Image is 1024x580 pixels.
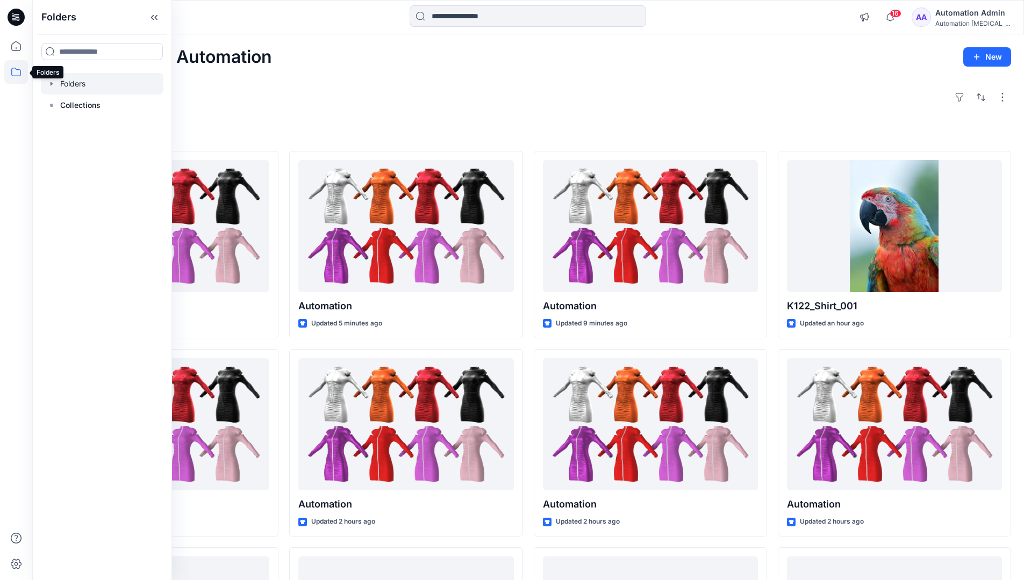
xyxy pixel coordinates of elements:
a: Automation [543,160,758,293]
p: Updated 2 hours ago [800,516,864,527]
p: Collections [60,99,101,112]
p: K122_Shirt_001 [787,299,1002,314]
a: Automation [787,358,1002,491]
button: New [963,47,1011,67]
div: Automation [MEDICAL_DATA]... [935,19,1011,27]
a: Automation [298,160,513,293]
p: Updated an hour ago [800,318,864,329]
a: Automation [298,358,513,491]
p: Automation [298,299,513,314]
p: Automation [543,299,758,314]
h4: Styles [45,127,1011,140]
p: Automation [543,497,758,512]
p: Updated 2 hours ago [311,516,375,527]
div: Automation Admin [935,6,1011,19]
a: K122_Shirt_001 [787,160,1002,293]
span: 16 [890,9,901,18]
a: Automation [543,358,758,491]
div: AA [912,8,931,27]
p: Automation [298,497,513,512]
p: Updated 9 minutes ago [556,318,627,329]
p: Updated 2 hours ago [556,516,620,527]
p: Automation [787,497,1002,512]
p: Updated 5 minutes ago [311,318,382,329]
